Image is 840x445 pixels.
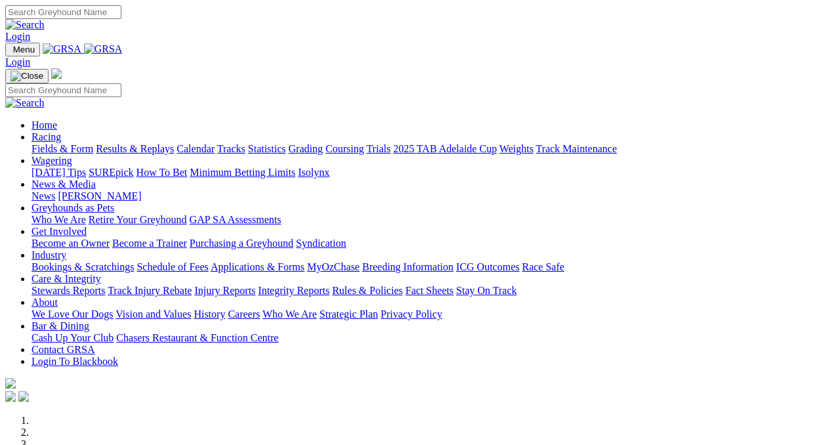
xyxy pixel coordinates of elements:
[31,285,835,297] div: Care & Integrity
[31,202,114,213] a: Greyhounds as Pets
[31,143,93,154] a: Fields & Form
[499,143,534,154] a: Weights
[31,261,835,273] div: Industry
[177,143,215,154] a: Calendar
[31,190,835,202] div: News & Media
[31,143,835,155] div: Racing
[5,31,30,42] a: Login
[362,261,453,272] a: Breeding Information
[258,285,329,296] a: Integrity Reports
[536,143,617,154] a: Track Maintenance
[5,56,30,68] a: Login
[381,308,442,320] a: Privacy Policy
[31,261,134,272] a: Bookings & Scratchings
[96,143,174,154] a: Results & Replays
[31,119,57,131] a: Home
[31,226,87,237] a: Get Involved
[31,308,835,320] div: About
[31,249,66,261] a: Industry
[190,238,293,249] a: Purchasing a Greyhound
[136,261,208,272] a: Schedule of Fees
[217,143,245,154] a: Tracks
[5,69,49,83] button: Toggle navigation
[296,238,346,249] a: Syndication
[190,214,282,225] a: GAP SA Assessments
[366,143,390,154] a: Trials
[31,273,101,284] a: Care & Integrity
[31,190,55,201] a: News
[298,167,329,178] a: Isolynx
[5,391,16,402] img: facebook.svg
[58,190,141,201] a: [PERSON_NAME]
[5,19,45,31] img: Search
[31,344,94,355] a: Contact GRSA
[307,261,360,272] a: MyOzChase
[248,143,286,154] a: Statistics
[325,143,364,154] a: Coursing
[31,332,835,344] div: Bar & Dining
[31,285,105,296] a: Stewards Reports
[108,285,192,296] a: Track Injury Rebate
[5,378,16,389] img: logo-grsa-white.png
[13,45,35,54] span: Menu
[5,83,121,97] input: Search
[31,356,118,367] a: Login To Blackbook
[84,43,123,55] img: GRSA
[31,167,835,179] div: Wagering
[31,297,58,308] a: About
[31,167,86,178] a: [DATE] Tips
[31,320,89,331] a: Bar & Dining
[289,143,323,154] a: Grading
[194,285,255,296] a: Injury Reports
[31,155,72,166] a: Wagering
[194,308,225,320] a: History
[31,238,110,249] a: Become an Owner
[406,285,453,296] a: Fact Sheets
[51,68,62,79] img: logo-grsa-white.png
[5,43,40,56] button: Toggle navigation
[31,308,113,320] a: We Love Our Dogs
[43,43,81,55] img: GRSA
[456,261,519,272] a: ICG Outcomes
[31,332,114,343] a: Cash Up Your Club
[262,308,317,320] a: Who We Are
[31,214,835,226] div: Greyhounds as Pets
[320,308,378,320] a: Strategic Plan
[112,238,187,249] a: Become a Trainer
[5,97,45,109] img: Search
[18,391,29,402] img: twitter.svg
[456,285,516,296] a: Stay On Track
[116,332,278,343] a: Chasers Restaurant & Function Centre
[10,71,43,81] img: Close
[5,5,121,19] input: Search
[190,167,295,178] a: Minimum Betting Limits
[31,238,835,249] div: Get Involved
[89,214,187,225] a: Retire Your Greyhound
[136,167,188,178] a: How To Bet
[211,261,304,272] a: Applications & Forms
[31,214,86,225] a: Who We Are
[115,308,191,320] a: Vision and Values
[332,285,403,296] a: Rules & Policies
[393,143,497,154] a: 2025 TAB Adelaide Cup
[89,167,133,178] a: SUREpick
[522,261,564,272] a: Race Safe
[31,131,61,142] a: Racing
[31,179,96,190] a: News & Media
[228,308,260,320] a: Careers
